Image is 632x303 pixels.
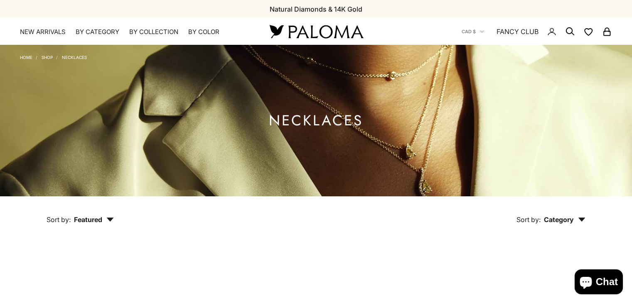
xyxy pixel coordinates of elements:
a: Necklaces [62,55,87,60]
span: Sort by: [47,215,71,224]
a: Home [20,55,32,60]
nav: Secondary navigation [462,18,612,45]
span: Featured [74,215,114,224]
nav: Breadcrumb [20,53,87,60]
span: Sort by: [516,215,541,224]
a: NEW ARRIVALS [20,28,66,36]
button: Sort by: Featured [27,196,133,231]
span: Category [544,215,585,224]
button: Sort by: Category [497,196,605,231]
h1: Necklaces [269,115,363,126]
a: FANCY CLUB [497,26,539,37]
a: Shop [42,55,53,60]
p: Natural Diamonds & 14K Gold [270,4,362,15]
summary: By Color [188,28,219,36]
summary: By Collection [129,28,178,36]
button: CAD $ [462,28,484,35]
summary: By Category [76,28,119,36]
inbox-online-store-chat: Shopify online store chat [572,269,625,296]
span: CAD $ [462,28,476,35]
nav: Primary navigation [20,28,250,36]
